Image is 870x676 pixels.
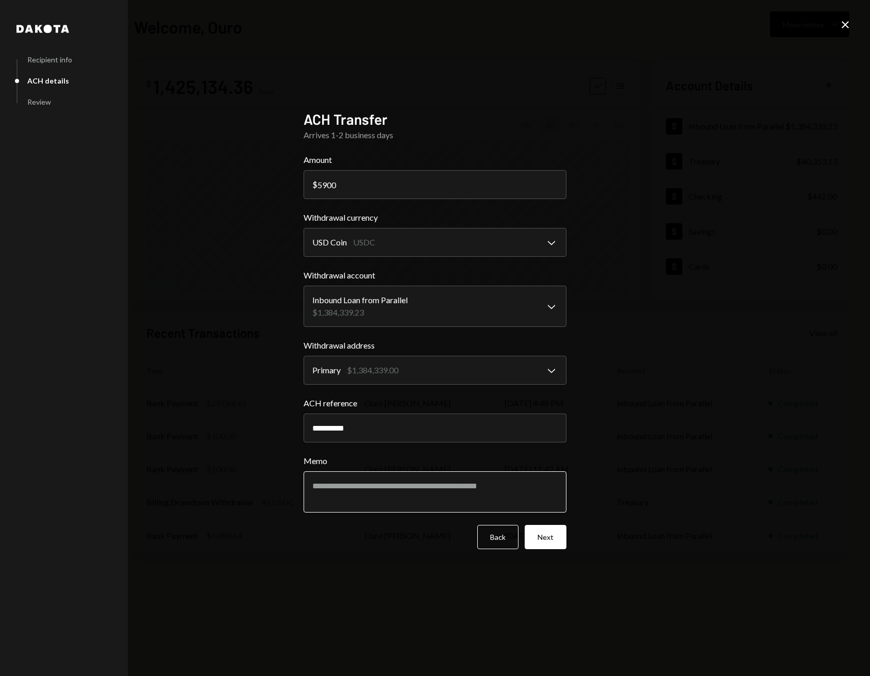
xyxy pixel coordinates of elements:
[304,228,566,257] button: Withdrawal currency
[347,364,398,376] div: $1,384,339.00
[525,525,566,549] button: Next
[304,455,566,467] label: Memo
[304,339,566,352] label: Withdrawal address
[304,356,566,385] button: Withdrawal address
[27,55,72,64] div: Recipient info
[27,76,69,85] div: ACH details
[304,154,566,166] label: Amount
[312,179,317,189] div: $
[304,286,566,327] button: Withdrawal account
[304,129,566,141] div: Arrives 1-2 business days
[304,269,566,282] label: Withdrawal account
[27,97,51,106] div: Review
[304,109,566,129] h2: ACH Transfer
[477,525,518,549] button: Back
[304,170,566,199] input: 0.00
[304,397,566,409] label: ACH reference
[353,236,375,249] div: USDC
[304,211,566,224] label: Withdrawal currency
